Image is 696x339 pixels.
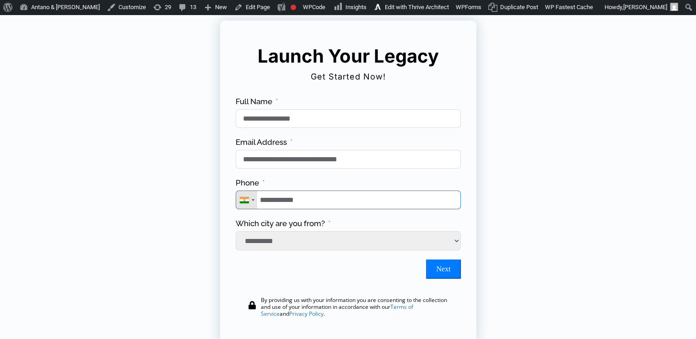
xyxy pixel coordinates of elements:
[236,96,278,107] label: Full Name
[236,137,293,148] label: Email Address
[236,178,265,188] label: Phone
[261,303,413,318] a: Terms of Service
[261,297,453,317] div: By providing us with your information you are consenting to the collection and use of your inform...
[345,4,367,11] span: Insights
[236,231,461,250] select: Which city are you from?
[291,5,296,10] div: Focus keyphrase not set
[234,69,462,85] h2: Get Started Now!
[236,218,331,229] label: Which city are you from?
[426,260,460,279] button: Next
[236,191,257,209] div: Telephone country code
[623,4,667,11] span: [PERSON_NAME]
[253,45,444,68] h5: Launch Your Legacy
[236,191,461,209] input: Phone
[236,150,461,169] input: Email Address
[289,310,324,318] a: Privacy Policy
